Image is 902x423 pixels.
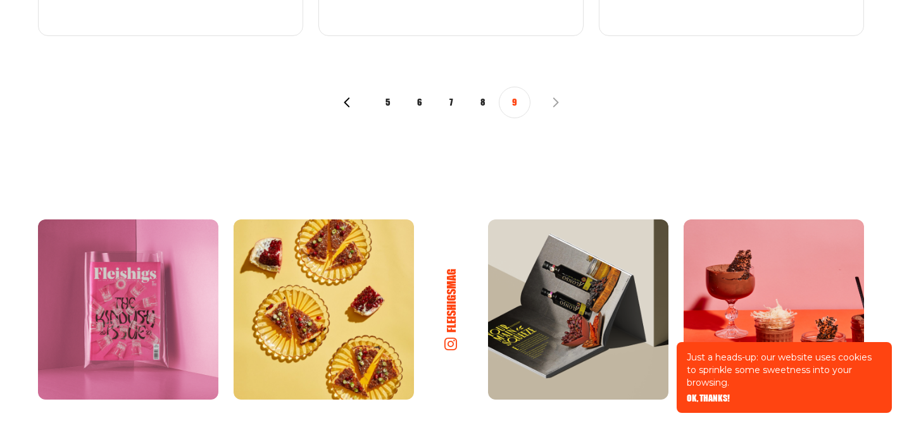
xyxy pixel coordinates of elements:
button: OK, THANKS! [687,394,730,403]
img: Instagram Photo 1 [38,219,218,400]
button: 8 [467,87,499,118]
button: 5 [372,87,404,118]
img: Instagram Photo 4 [684,219,864,400]
h6: fleishigsmag [444,269,458,333]
button: 7 [435,87,467,118]
a: fleishigsmag [429,254,473,365]
button: 6 [404,87,435,118]
button: 9 [499,87,530,118]
img: Instagram Photo 2 [234,219,414,400]
p: Just a heads-up: our website uses cookies to sprinkle some sweetness into your browsing. [687,351,882,389]
img: Instagram Photo 3 [488,219,668,400]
